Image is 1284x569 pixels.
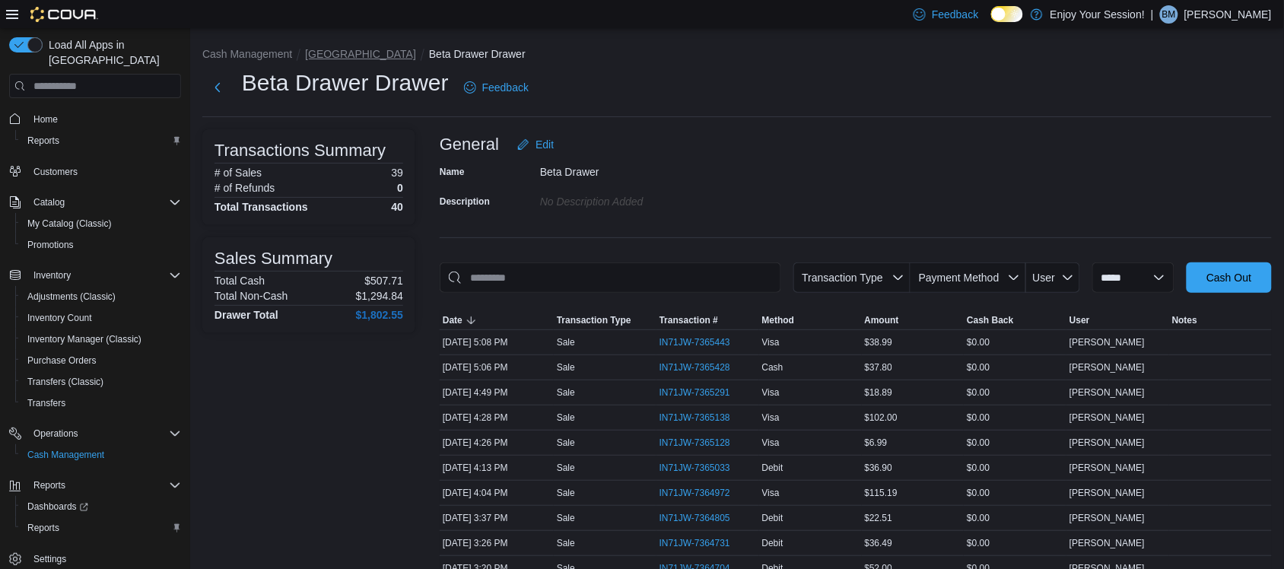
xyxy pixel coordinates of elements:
[356,309,403,321] h4: $1,802.55
[15,444,187,466] button: Cash Management
[557,314,631,326] span: Transaction Type
[215,201,308,213] h4: Total Transactions
[440,135,499,154] h3: General
[659,509,745,527] button: IN71JW-7364805
[659,383,745,402] button: IN71JW-7365291
[33,196,65,208] span: Catalog
[15,130,187,151] button: Reports
[27,549,181,568] span: Settings
[865,336,893,348] span: $38.99
[3,107,187,129] button: Home
[1160,5,1178,24] div: Bryan Muise
[554,311,656,329] button: Transaction Type
[659,437,730,449] span: IN71JW-7365128
[762,462,783,474] span: Debit
[762,386,780,399] span: Visa
[21,132,65,150] a: Reports
[1066,311,1169,329] button: User
[1151,5,1154,24] p: |
[242,68,449,98] h1: Beta Drawer Drawer
[1184,5,1272,24] p: [PERSON_NAME]
[440,358,554,377] div: [DATE] 5:06 PM
[27,397,65,409] span: Transfers
[659,459,745,477] button: IN71JW-7365033
[21,519,65,537] a: Reports
[33,113,58,126] span: Home
[557,462,575,474] p: Sale
[557,412,575,424] p: Sale
[27,312,92,324] span: Inventory Count
[964,534,1066,552] div: $0.00
[364,275,403,287] p: $507.71
[3,161,187,183] button: Customers
[659,358,745,377] button: IN71JW-7365428
[33,479,65,491] span: Reports
[27,162,181,181] span: Customers
[440,195,490,208] label: Description
[3,423,187,444] button: Operations
[27,354,97,367] span: Purchase Orders
[27,193,181,211] span: Catalog
[27,476,72,494] button: Reports
[964,434,1066,452] div: $0.00
[215,182,275,194] h6: # of Refunds
[1069,537,1145,549] span: [PERSON_NAME]
[21,330,181,348] span: Inventory Manager (Classic)
[762,336,780,348] span: Visa
[440,383,554,402] div: [DATE] 4:49 PM
[659,333,745,351] button: IN71JW-7365443
[15,517,187,539] button: Reports
[215,167,262,179] h6: # of Sales
[1172,314,1197,326] span: Notes
[443,314,462,326] span: Date
[15,234,187,256] button: Promotions
[215,250,332,268] h3: Sales Summary
[911,262,1026,293] button: Payment Method
[440,534,554,552] div: [DATE] 3:26 PM
[557,487,575,499] p: Sale
[964,484,1066,502] div: $0.00
[659,434,745,452] button: IN71JW-7365128
[27,476,181,494] span: Reports
[15,307,187,329] button: Inventory Count
[27,266,77,284] button: Inventory
[932,7,978,22] span: Feedback
[215,141,386,160] h3: Transactions Summary
[21,288,122,306] a: Adjustments (Classic)
[762,487,780,499] span: Visa
[762,361,783,374] span: Cash
[967,314,1013,326] span: Cash Back
[440,311,554,329] button: Date
[21,309,98,327] a: Inventory Count
[21,236,181,254] span: Promotions
[27,376,103,388] span: Transfers (Classic)
[21,330,148,348] a: Inventory Manager (Classic)
[762,314,795,326] span: Method
[964,459,1066,477] div: $0.00
[1069,437,1145,449] span: [PERSON_NAME]
[33,166,78,178] span: Customers
[215,275,265,287] h6: Total Cash
[21,373,181,391] span: Transfers (Classic)
[1069,487,1145,499] span: [PERSON_NAME]
[793,262,911,293] button: Transaction Type
[557,336,575,348] p: Sale
[557,537,575,549] p: Sale
[536,137,554,152] span: Edit
[15,329,187,350] button: Inventory Manager (Classic)
[762,537,783,549] span: Debit
[27,109,181,128] span: Home
[21,394,72,412] a: Transfers
[33,428,78,440] span: Operations
[215,290,288,302] h6: Total Non-Cash
[21,288,181,306] span: Adjustments (Classic)
[21,351,181,370] span: Purchase Orders
[862,311,965,329] button: Amount
[557,437,575,449] p: Sale
[27,333,141,345] span: Inventory Manager (Classic)
[802,272,883,284] span: Transaction Type
[659,487,730,499] span: IN71JW-7364972
[215,309,278,321] h4: Drawer Total
[21,446,110,464] a: Cash Management
[659,537,730,549] span: IN71JW-7364731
